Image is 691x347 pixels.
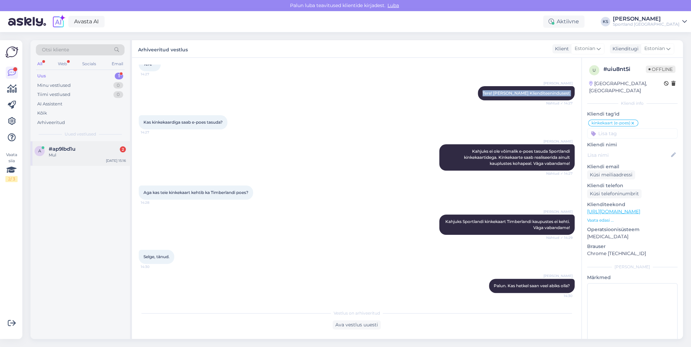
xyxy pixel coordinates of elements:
span: [PERSON_NAME] [543,139,573,144]
div: Minu vestlused [37,82,71,89]
div: Web [57,59,68,68]
span: Offline [646,66,675,73]
input: Lisa tag [587,128,677,139]
div: Tiimi vestlused [37,91,70,98]
p: Kliendi tag'id [587,110,677,118]
span: [PERSON_NAME] [543,81,573,86]
span: 14:30 [547,293,573,298]
span: 14:27 [141,130,166,135]
div: Sportland [GEOGRAPHIC_DATA] [613,22,679,27]
div: Küsi telefoninumbrit [587,189,642,198]
span: Kahjuks ei ole võimalik e-poes tasuda Sportlandi kinkekaartidega. Kinkekaarte saab realiseerida a... [464,149,571,166]
div: 0 [113,91,123,98]
div: 2 / 3 [5,176,18,182]
p: Kliendi nimi [587,141,677,148]
span: kinkekaart (e-poes) [592,121,630,125]
span: Uued vestlused [65,131,96,137]
span: Vestlus on arhiveeritud [334,310,380,316]
div: All [36,59,44,68]
span: 14:28 [141,200,166,205]
div: Email [110,59,125,68]
span: Selge, tänud. [143,254,170,259]
span: Luba [385,2,401,8]
p: [MEDICAL_DATA] [587,233,677,240]
div: [DATE] 15:16 [106,158,126,163]
div: Kõik [37,110,47,117]
span: Nähtud ✓ 14:27 [546,101,573,106]
input: Lisa nimi [587,151,670,159]
label: Arhiveeritud vestlus [138,44,188,53]
span: Nähtud ✓ 14:29 [546,235,573,240]
div: Aktiivne [543,16,584,28]
p: Brauser [587,243,677,250]
span: Estonian [644,45,665,52]
img: explore-ai [51,15,66,29]
div: Kliendi info [587,100,677,106]
p: Kliendi email [587,163,677,170]
div: [PERSON_NAME] [613,16,679,22]
span: #ap9lbd1u [49,146,75,152]
div: KS [601,17,610,26]
p: Kliendi telefon [587,182,677,189]
span: Aga kas teie kinkekaart kehtib ka Timberlandi poes? [143,190,248,195]
span: [PERSON_NAME] [543,273,573,278]
p: Operatsioonisüsteem [587,226,677,233]
a: Avasta AI [68,16,105,27]
div: 1 [115,73,123,79]
div: Klienditugi [610,45,639,52]
span: Kahjuks Sportlandi kinkekaart Timberlandi kaupustes ei kehti. Väga vabandame! [445,219,571,230]
div: Küsi meiliaadressi [587,170,635,179]
span: Estonian [575,45,595,52]
span: Tere! [PERSON_NAME] Klienditeenindusest [483,91,570,96]
div: # uiu8nt5i [603,65,646,73]
span: a [38,148,41,153]
div: Mul [49,152,126,158]
p: Klienditeekond [587,201,677,208]
div: AI Assistent [37,101,62,107]
div: Arhiveeritud [37,119,65,126]
span: Palun. Kas hetkel saan veel abiks olla? [494,283,570,288]
p: Märkmed [587,274,677,281]
div: Klient [552,45,569,52]
div: Ava vestlus uuesti [333,320,381,329]
div: Uus [37,73,46,79]
p: Vaata edasi ... [587,217,677,223]
div: 0 [113,82,123,89]
div: [GEOGRAPHIC_DATA], [GEOGRAPHIC_DATA] [589,80,664,94]
span: [PERSON_NAME] [543,209,573,214]
img: Askly Logo [5,46,18,58]
a: [URL][DOMAIN_NAME] [587,208,640,215]
a: [PERSON_NAME]Sportland [GEOGRAPHIC_DATA] [613,16,687,27]
span: 14:27 [141,72,166,77]
div: [PERSON_NAME] [587,264,677,270]
span: Nähtud ✓ 14:27 [546,171,573,176]
span: Otsi kliente [42,46,69,53]
div: Vaata siia [5,152,18,182]
p: Chrome [TECHNICAL_ID] [587,250,677,257]
div: 2 [120,146,126,152]
span: Kas kinkekaardiga saab e-poes tasuda? [143,120,223,125]
div: Socials [81,59,97,68]
span: u [593,68,596,73]
span: 14:30 [141,264,166,269]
